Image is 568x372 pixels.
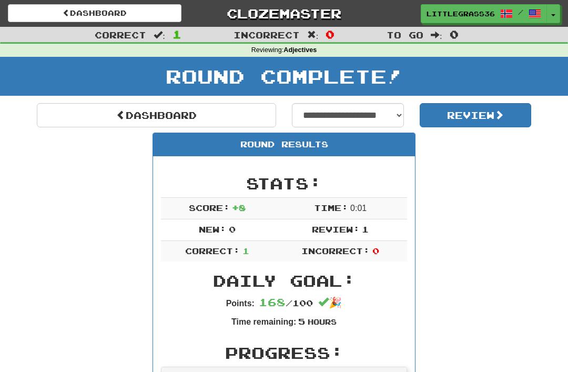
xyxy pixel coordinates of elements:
[421,4,547,23] a: LittleGrass36 /
[232,203,246,213] span: + 8
[301,246,370,256] span: Incorrect:
[318,297,342,308] span: 🎉
[229,224,236,234] span: 0
[307,31,319,39] span: :
[387,29,423,40] span: To go
[259,296,286,308] span: 168
[259,298,313,308] span: / 100
[518,8,523,16] span: /
[185,246,240,256] span: Correct:
[95,29,146,40] span: Correct
[226,299,255,308] strong: Points:
[312,224,360,234] span: Review:
[450,28,459,41] span: 0
[8,4,181,22] a: Dashboard
[197,4,371,23] a: Clozemaster
[154,31,165,39] span: :
[161,272,407,289] h2: Daily Goal:
[153,133,415,156] div: Round Results
[283,46,317,54] strong: Adjectives
[431,31,442,39] span: :
[427,9,495,18] span: LittleGrass36
[173,28,181,41] span: 1
[372,246,379,256] span: 0
[350,204,367,213] span: 0 : 0 1
[314,203,348,213] span: Time:
[37,103,276,127] a: Dashboard
[308,317,337,326] small: Hours
[362,224,369,234] span: 1
[199,224,226,234] span: New:
[242,246,249,256] span: 1
[161,344,407,361] h2: Progress:
[298,316,305,326] span: 5
[4,66,564,87] h1: Round Complete!
[231,317,296,326] strong: Time remaining:
[420,103,532,127] button: Review
[234,29,300,40] span: Incorrect
[161,175,407,192] h2: Stats:
[326,28,334,41] span: 0
[189,203,230,213] span: Score:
